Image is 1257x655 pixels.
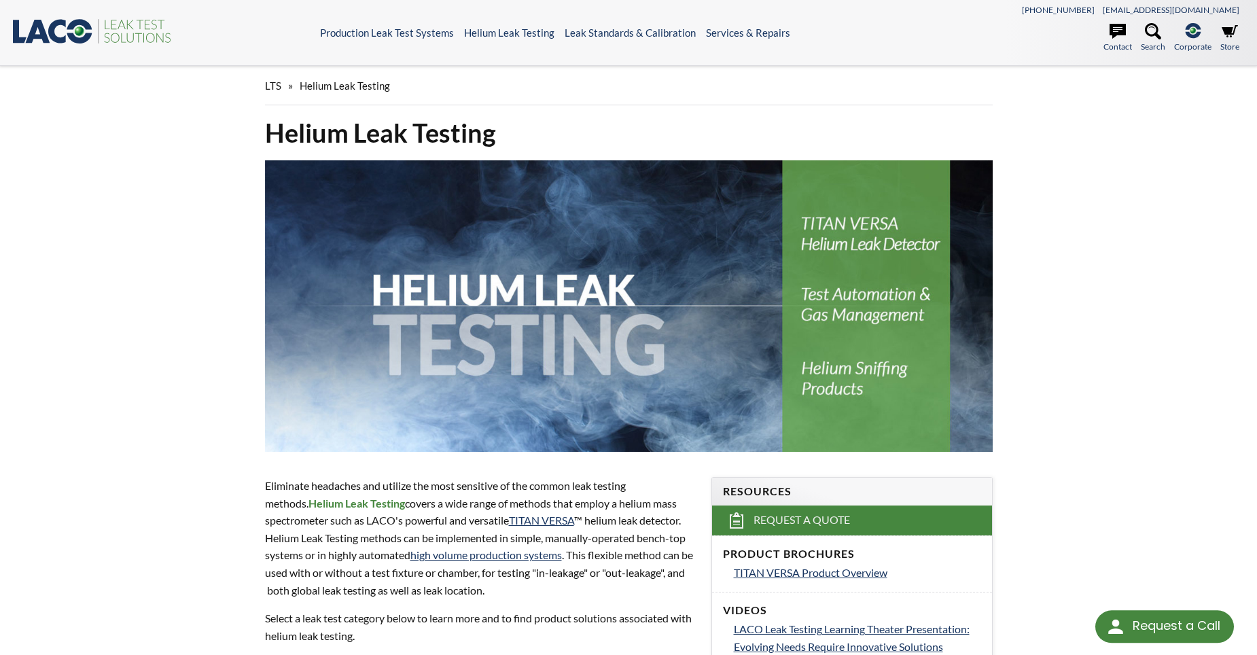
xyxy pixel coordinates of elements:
a: Leak Standards & Calibration [565,26,696,39]
a: [PHONE_NUMBER] [1022,5,1095,15]
a: Request a Quote [712,506,992,535]
img: Helium Leak Testing header [265,160,993,451]
a: [EMAIL_ADDRESS][DOMAIN_NAME] [1103,5,1239,15]
div: Request a Call [1095,610,1234,643]
h1: Helium Leak Testing [265,116,993,149]
a: Contact [1103,23,1132,53]
span: Helium Leak Testing [300,79,390,92]
img: round button [1105,616,1127,637]
a: Helium Leak Testing [464,26,554,39]
h4: Resources [723,484,981,499]
a: Store [1220,23,1239,53]
div: Request a Call [1133,610,1220,641]
a: TITAN VERSA [509,514,574,527]
h4: Product Brochures [723,547,981,561]
a: LACO Leak Testing Learning Theater Presentation: Evolving Needs Require Innovative Solutions [734,620,981,655]
a: TITAN VERSA Product Overview [734,564,981,582]
a: Production Leak Test Systems [320,26,454,39]
a: high volume production systems [410,548,562,561]
span: TITAN VERSA Product Overview [734,566,887,579]
span: Request a Quote [754,513,850,527]
a: Services & Repairs [706,26,790,39]
p: Select a leak test category below to learn more and to find product solutions associated with hel... [265,609,695,644]
h4: Videos [723,603,981,618]
p: Eliminate headaches and utilize the most sensitive of the common leak testing methods. covers a w... [265,477,695,599]
span: Corporate [1174,40,1211,53]
span: LTS [265,79,281,92]
strong: Helium Leak Testing [308,497,405,510]
a: Search [1141,23,1165,53]
span: LACO Leak Testing Learning Theater Presentation: Evolving Needs Require Innovative Solutions [734,622,970,653]
div: » [265,67,993,105]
